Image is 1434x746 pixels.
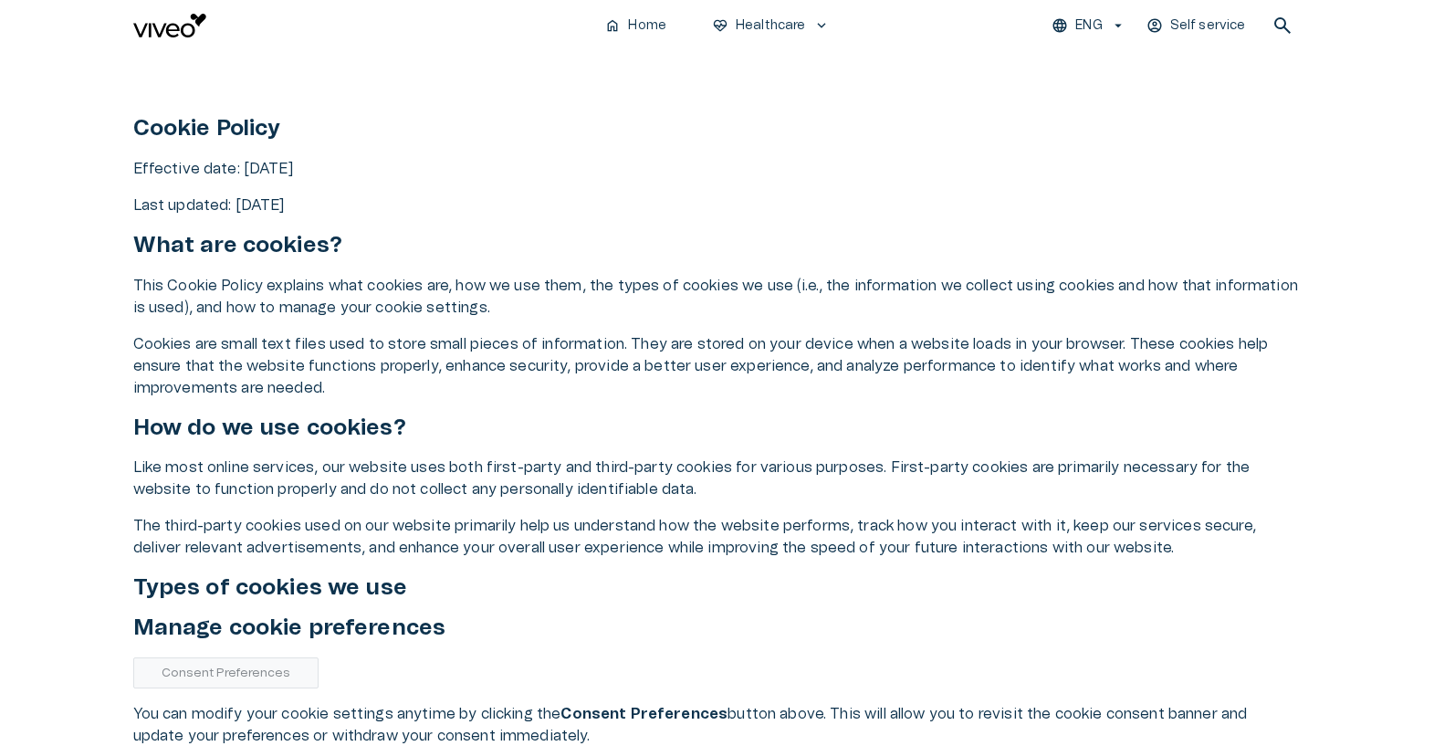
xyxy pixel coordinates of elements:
button: Self service [1144,13,1251,39]
span: search [1272,15,1293,37]
p: Home [628,16,666,36]
p: Like most online services, our website uses both first-party and third-party cookies for various ... [133,457,1302,500]
h2: How do we use cookies? [133,417,1302,439]
strong: Consent Preferences [560,707,727,721]
span: home [604,17,621,34]
button: homeHome [597,13,675,39]
span: keyboard_arrow_down [813,17,830,34]
p: Effective date: [DATE] [133,158,1302,180]
p: This Cookie Policy explains what cookies are, how we use them, the types of cookies we use (i.e.,... [133,275,1302,319]
h2: Manage cookie preferences [133,617,1302,639]
button: ecg_heartHealthcarekeyboard_arrow_down [705,13,837,39]
h2: Types of cookies we use [133,577,1302,599]
h2: What are cookies? [133,235,1302,257]
h1: Cookie Policy [133,118,1302,140]
a: Navigate to homepage [133,14,591,37]
p: Cookies are small text files used to store small pieces of information. They are stored on your d... [133,333,1302,399]
p: Self service [1170,16,1246,36]
span: ecg_heart [712,17,728,34]
button: ENG [1049,13,1128,39]
p: Last updated: [DATE] [133,194,1302,216]
p: Healthcare [736,16,806,36]
p: ENG [1075,16,1102,36]
img: Viveo logo [133,14,206,37]
button: Consent Preferences [133,657,319,688]
button: open search modal [1264,7,1301,44]
p: The third-party cookies used on our website primarily help us understand how the website performs... [133,515,1302,559]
